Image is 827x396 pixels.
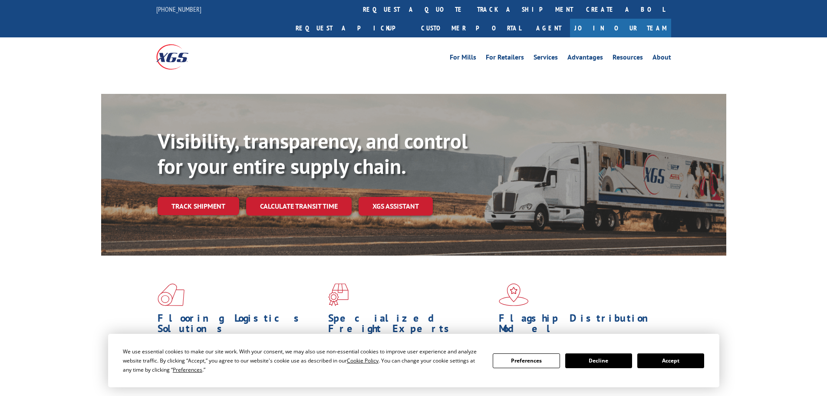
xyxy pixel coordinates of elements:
[499,313,663,338] h1: Flagship Distribution Model
[493,353,560,368] button: Preferences
[123,347,482,374] div: We use essential cookies to make our site work. With your consent, we may also use non-essential ...
[527,19,570,37] a: Agent
[158,197,239,215] a: Track shipment
[499,283,529,306] img: xgs-icon-flagship-distribution-model-red
[450,54,476,63] a: For Mills
[158,283,185,306] img: xgs-icon-total-supply-chain-intelligence-red
[246,197,352,216] a: Calculate transit time
[158,313,322,338] h1: Flooring Logistics Solutions
[359,197,433,216] a: XGS ASSISTANT
[567,54,603,63] a: Advantages
[156,5,201,13] a: [PHONE_NUMBER]
[328,313,492,338] h1: Specialized Freight Experts
[534,54,558,63] a: Services
[486,54,524,63] a: For Retailers
[158,127,468,180] b: Visibility, transparency, and control for your entire supply chain.
[328,283,349,306] img: xgs-icon-focused-on-flooring-red
[415,19,527,37] a: Customer Portal
[637,353,704,368] button: Accept
[289,19,415,37] a: Request a pickup
[613,54,643,63] a: Resources
[108,334,719,387] div: Cookie Consent Prompt
[652,54,671,63] a: About
[565,353,632,368] button: Decline
[347,357,379,364] span: Cookie Policy
[570,19,671,37] a: Join Our Team
[173,366,202,373] span: Preferences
